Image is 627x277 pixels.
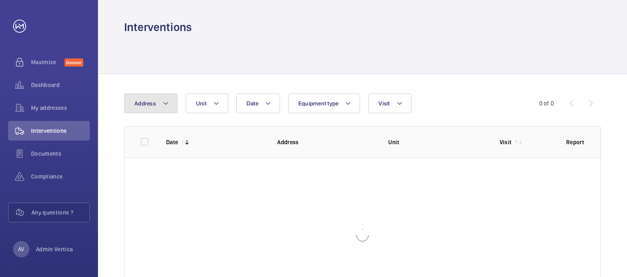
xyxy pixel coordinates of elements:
[539,99,554,107] div: 0 of 0
[298,100,339,107] span: Equipment type
[186,94,228,113] button: Unit
[368,94,411,113] button: Visit
[277,138,375,146] p: Address
[196,100,207,107] span: Unit
[288,94,360,113] button: Equipment type
[500,138,512,146] p: Visit
[31,81,90,89] span: Dashboard
[36,245,73,253] p: Admin Vertica
[31,104,90,112] span: My addresses
[236,94,280,113] button: Date
[247,100,258,107] span: Date
[124,94,178,113] button: Address
[134,100,156,107] span: Address
[31,127,90,135] span: Interventions
[31,58,64,66] span: Maximize
[388,138,486,146] p: Unit
[31,172,90,181] span: Compliance
[566,138,584,146] p: Report
[31,150,90,158] span: Documents
[64,58,83,67] span: Discover
[31,208,89,217] span: Any questions ?
[166,138,178,146] p: Date
[378,100,389,107] span: Visit
[18,245,24,253] p: AV
[124,20,192,35] h1: Interventions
